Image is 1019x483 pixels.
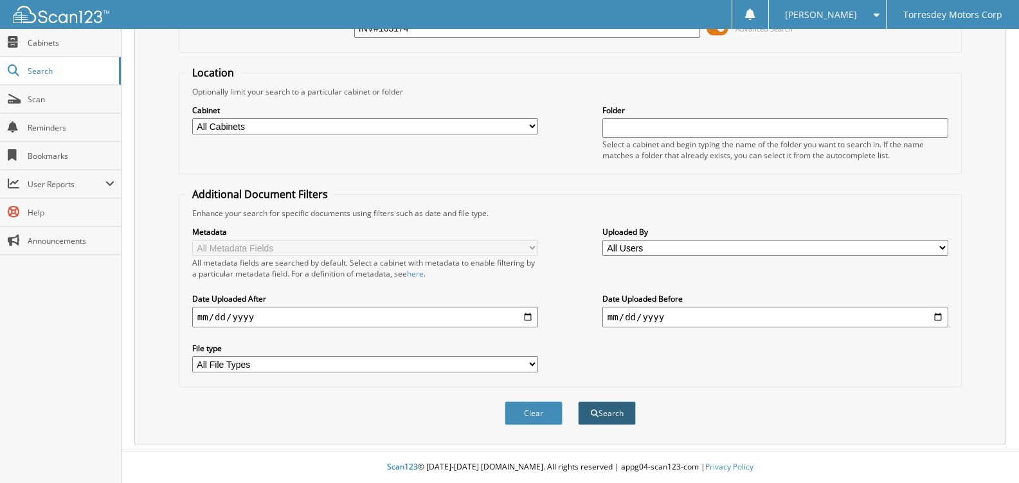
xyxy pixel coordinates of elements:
[28,179,105,190] span: User Reports
[28,94,114,105] span: Scan
[28,66,113,77] span: Search
[705,461,753,472] a: Privacy Policy
[192,343,538,354] label: File type
[505,401,563,425] button: Clear
[602,226,948,237] label: Uploaded By
[28,37,114,48] span: Cabinets
[387,461,418,472] span: Scan123
[602,307,948,327] input: end
[13,6,109,23] img: scan123-logo-white.svg
[192,226,538,237] label: Metadata
[28,150,114,161] span: Bookmarks
[407,268,424,279] a: here
[186,86,955,97] div: Optionally limit your search to a particular cabinet or folder
[785,11,857,19] span: [PERSON_NAME]
[602,139,948,161] div: Select a cabinet and begin typing the name of the folder you want to search in. If the name match...
[192,105,538,116] label: Cabinet
[192,307,538,327] input: start
[602,293,948,304] label: Date Uploaded Before
[578,401,636,425] button: Search
[903,11,1002,19] span: Torresdey Motors Corp
[28,235,114,246] span: Announcements
[186,208,955,219] div: Enhance your search for specific documents using filters such as date and file type.
[122,451,1019,483] div: © [DATE]-[DATE] [DOMAIN_NAME]. All rights reserved | appg04-scan123-com |
[955,421,1019,483] iframe: Chat Widget
[192,293,538,304] label: Date Uploaded After
[192,257,538,279] div: All metadata fields are searched by default. Select a cabinet with metadata to enable filtering b...
[186,187,334,201] legend: Additional Document Filters
[186,66,240,80] legend: Location
[28,122,114,133] span: Reminders
[28,207,114,218] span: Help
[602,105,948,116] label: Folder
